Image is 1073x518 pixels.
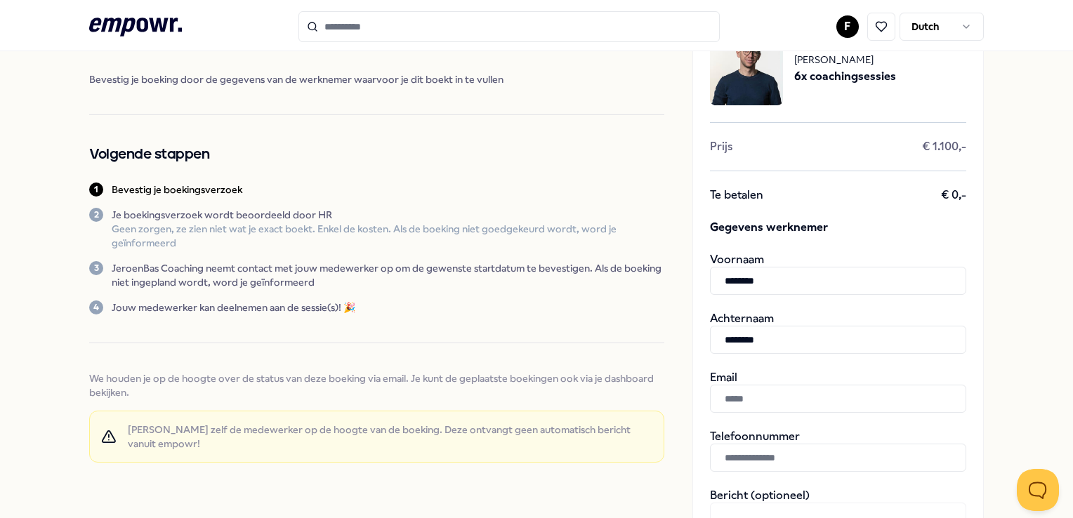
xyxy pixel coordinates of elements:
p: Jouw medewerker kan deelnemen aan de sessie(s)! 🎉 [112,300,355,314]
p: Geen zorgen, ze zien niet wat je exact boekt. Enkel de kosten. Als de boeking niet goedgekeurd wo... [112,222,664,250]
span: € 1.100,- [922,140,966,154]
div: 3 [89,261,103,275]
div: 4 [89,300,103,314]
span: 6x coachingsessies [794,67,896,86]
input: Search for products, categories or subcategories [298,11,720,42]
span: € 0,- [941,188,966,202]
span: Prijs [710,140,732,154]
p: JeroenBas Coaching neemt contact met jouw medewerker op om de gewenste startdatum te bevestigen. ... [112,261,664,289]
p: Je boekingsverzoek wordt beoordeeld door HR [112,208,664,222]
p: Bevestig je boekingsverzoek [112,182,242,197]
div: Telefoonnummer [710,430,966,472]
span: Bevestig je boeking door de gegevens van de werknemer waarvoor je dit boekt in te vullen [89,72,664,86]
div: Achternaam [710,312,966,354]
img: package image [710,32,783,105]
button: F [836,15,859,38]
span: [PERSON_NAME] zelf de medewerker op de hoogte van de boeking. Deze ontvangt geen automatisch beri... [128,423,652,451]
span: Gegevens werknemer [710,219,966,236]
div: 2 [89,208,103,222]
div: Voornaam [710,253,966,295]
span: We houden je op de hoogte over de status van deze boeking via email. Je kunt de geplaatste boekin... [89,371,664,399]
span: Te betalen [710,188,763,202]
div: 1 [89,182,103,197]
h2: Volgende stappen [89,143,664,166]
div: Email [710,371,966,413]
span: [PERSON_NAME] [794,52,896,67]
iframe: Help Scout Beacon - Open [1017,469,1059,511]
